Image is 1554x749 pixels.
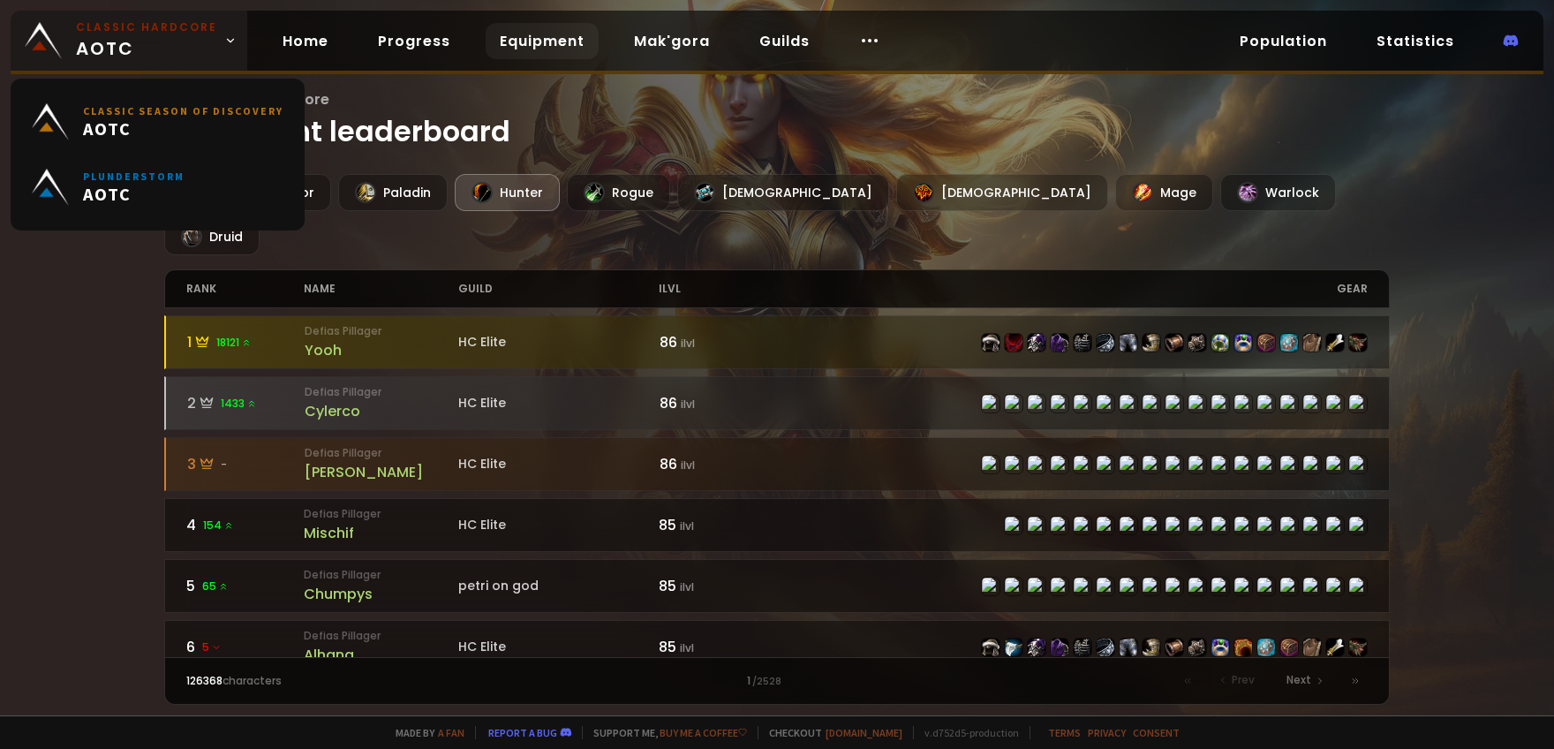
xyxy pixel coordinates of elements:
img: item-22442 [1097,639,1114,656]
a: 118121 Defias PillagerYoohHC Elite86 ilvlitem-22438item-19377item-22439item-4335item-22436item-22... [164,315,1391,369]
div: 86 [660,392,778,414]
span: 154 [203,518,234,533]
a: 3-Defias Pillager[PERSON_NAME]HC Elite86 ilvlitem-22438item-19377item-22439item-4335item-22436ite... [164,437,1391,491]
div: ilvl [659,270,777,307]
a: a fan [438,726,464,739]
a: 565 Defias PillagerChumpyspetri on god85 ilvlitem-22438item-19377item-22439item-10034item-22436it... [164,559,1391,613]
img: item-23067 [1211,639,1229,656]
a: Privacy [1088,726,1126,739]
a: Mak'gora [620,23,724,59]
img: item-19377 [1005,334,1022,352]
a: Report a bug [488,726,557,739]
div: characters [186,673,482,689]
img: item-22438 [982,334,1000,352]
img: item-18404 [1005,639,1022,656]
span: 1433 [221,396,257,412]
span: Prev [1232,672,1255,688]
div: 85 [659,514,777,536]
small: Plunderstorm [83,170,185,183]
span: 126368 [186,673,223,688]
a: Consent [1133,726,1180,739]
div: 4 [186,514,305,536]
a: Population [1226,23,1341,59]
img: item-4335 [1051,639,1068,656]
img: item-22437 [1120,334,1137,352]
img: item-22961 [1211,334,1229,352]
span: v. d752d5 - production [913,726,1019,739]
div: HC Elite [458,394,659,412]
a: Classic Season of DiscoveryAOTC [21,89,294,155]
img: item-23570 [1280,639,1298,656]
div: 1 [481,673,1072,689]
small: Defias Pillager [305,323,458,339]
img: item-22436 [1074,334,1091,352]
img: item-23067 [1234,334,1252,352]
img: item-23570 [1257,334,1275,352]
span: Next [1286,672,1311,688]
img: item-22442 [1097,334,1114,352]
small: / 2528 [752,675,781,689]
div: HC Elite [458,638,660,656]
div: [PERSON_NAME] [305,461,458,483]
div: Hunter [455,174,560,211]
div: [DEMOGRAPHIC_DATA] [896,174,1108,211]
img: item-22812 [1349,334,1367,352]
small: Defias Pillager [304,567,457,583]
small: Defias Pillager [304,628,457,644]
a: Guilds [745,23,824,59]
div: 3 [187,453,306,475]
img: item-23206 [1280,334,1298,352]
div: guild [458,270,660,307]
img: item-21710 [1303,334,1321,352]
a: Equipment [486,23,599,59]
span: AOTC [83,117,283,140]
h1: Equipment leaderboard [164,88,1391,153]
span: 18121 [216,335,252,351]
small: Defias Pillager [305,445,458,461]
div: 1 [187,331,306,353]
a: Buy me a coffee [660,726,747,739]
div: name [304,270,457,307]
img: item-22812 [1349,639,1367,656]
a: Home [268,23,343,59]
img: item-22436 [1074,639,1091,656]
small: Defias Pillager [304,506,457,522]
div: [DEMOGRAPHIC_DATA] [677,174,889,211]
a: 65 Defias PillagerAlhanaHC Elite85 ilvlitem-22438item-18404item-22439item-4335item-22436item-2244... [164,620,1391,674]
img: item-22440 [1143,334,1160,352]
img: item-23206 [1257,639,1275,656]
a: Progress [364,23,464,59]
img: item-22439 [1028,334,1045,352]
img: item-22438 [982,639,1000,656]
span: Support me, [582,726,747,739]
div: Mage [1115,174,1213,211]
a: PlunderstormAOTC [21,155,294,220]
img: item-22439 [1028,639,1045,656]
span: - [221,457,227,473]
img: item-21205 [1234,639,1252,656]
span: 5 [202,639,222,655]
img: item-23039 [1326,334,1344,352]
small: ilvl [680,640,694,655]
a: 4154 Defias PillagerMischifHC Elite85 ilvlitem-22438item-23053item-22439item-22436item-22442item-... [164,498,1391,552]
div: gear [777,270,1368,307]
small: ilvl [681,458,695,473]
div: HC Elite [458,455,659,473]
span: Wow Classic Hardcore [164,88,1391,110]
img: item-22440 [1143,639,1160,656]
a: Classic HardcoreAOTC [11,11,247,71]
div: Paladin [338,174,448,211]
img: item-22441 [1188,334,1206,352]
img: item-22441 [1188,639,1206,656]
a: [DOMAIN_NAME] [826,726,902,739]
a: Statistics [1362,23,1468,59]
div: Yooh [305,339,458,361]
small: ilvl [680,518,694,533]
div: 85 [659,575,777,597]
div: 2 [187,392,306,414]
span: AOTC [83,183,185,205]
span: 65 [202,579,229,594]
div: Druid [164,218,260,255]
div: petri on god [458,577,660,595]
small: ilvl [681,397,695,412]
